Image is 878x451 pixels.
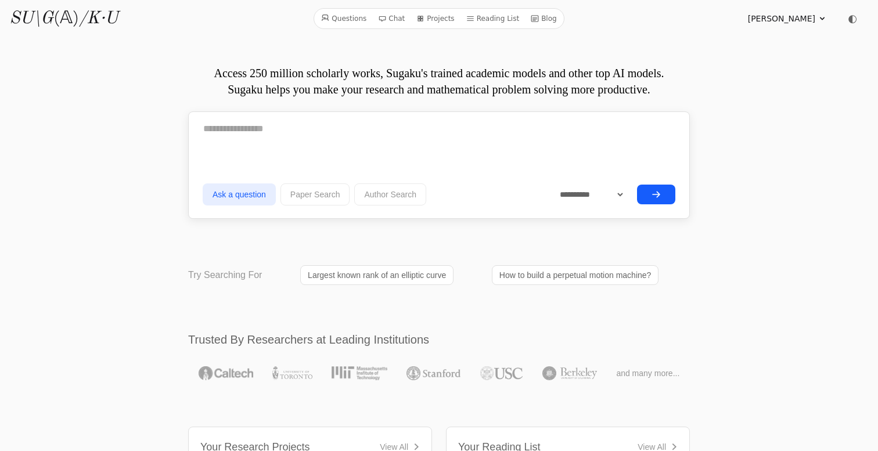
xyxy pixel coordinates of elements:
a: Blog [526,11,562,26]
a: Chat [373,11,409,26]
a: Reading List [462,11,524,26]
button: Paper Search [280,183,350,205]
a: Largest known rank of an elliptic curve [300,265,454,285]
summary: [PERSON_NAME] [748,13,827,24]
button: Ask a question [203,183,276,205]
img: University of Toronto [272,366,312,380]
p: Try Searching For [188,268,262,282]
a: Projects [412,11,459,26]
p: Access 250 million scholarly works, Sugaku's trained academic models and other top AI models. Sug... [188,65,690,98]
img: MIT [332,366,387,380]
img: USC [480,366,523,380]
span: [PERSON_NAME] [748,13,815,24]
img: Caltech [199,366,253,380]
button: Author Search [354,183,426,205]
i: /K·U [79,10,118,27]
img: Stanford [406,366,460,380]
span: and many more... [616,367,679,379]
a: How to build a perpetual motion machine? [492,265,659,285]
a: Questions [316,11,371,26]
button: ◐ [841,7,864,30]
h2: Trusted By Researchers at Leading Institutions [188,331,690,348]
span: ◐ [848,13,857,24]
img: UC Berkeley [542,366,597,380]
a: SU\G(𝔸)/K·U [9,8,118,29]
i: SU\G [9,10,53,27]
